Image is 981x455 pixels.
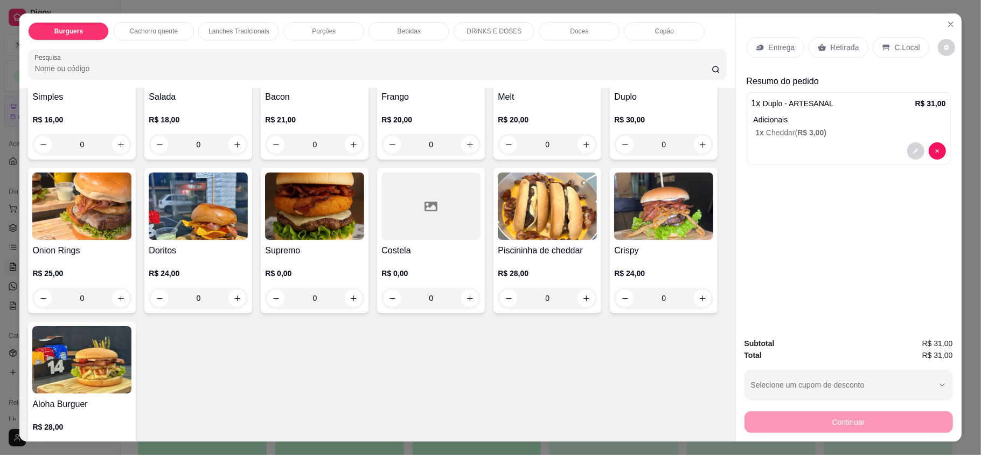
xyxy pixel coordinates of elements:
[752,97,834,110] p: 1 x
[149,91,248,104] h4: Salada
[929,142,946,160] button: decrease-product-quantity
[381,91,481,104] h4: Frango
[32,91,131,104] h4: Simples
[265,173,364,240] img: product-image
[498,268,597,279] p: R$ 28,00
[149,114,248,125] p: R$ 18,00
[614,91,713,104] h4: Duplo
[614,114,713,125] p: R$ 30,00
[938,39,955,56] button: decrease-product-quantity
[614,173,713,240] img: product-image
[747,75,951,88] p: Resumo do pedido
[149,244,248,257] h4: Doritos
[498,114,597,125] p: R$ 20,00
[745,339,775,348] strong: Subtotal
[312,27,336,36] p: Porções
[907,142,924,160] button: decrease-product-quantity
[130,27,178,36] p: Cachorro quente
[34,63,711,74] input: Pesquisa
[915,98,946,109] p: R$ 31,00
[922,337,953,349] span: R$ 31,00
[32,173,131,240] img: product-image
[745,370,953,400] button: Selecione um cupom de desconto
[655,27,674,36] p: Copão
[570,27,588,36] p: Doces
[756,128,766,137] span: 1 x
[208,27,269,36] p: Lanches Tradicionais
[498,173,597,240] img: product-image
[398,27,421,36] p: Bebidas
[498,91,597,104] h4: Melt
[467,27,521,36] p: DRINKS E DOSES
[32,268,131,279] p: R$ 25,00
[831,42,859,53] p: Retirada
[756,127,946,138] p: Cheddar (
[754,114,946,125] p: Adicionais
[32,326,131,394] img: product-image
[54,27,83,36] p: Burguers
[763,99,833,108] span: Duplo - ARTESANAL
[381,244,481,257] h4: Costela
[32,422,131,432] p: R$ 28,00
[149,173,248,240] img: product-image
[381,268,481,279] p: R$ 0,00
[34,53,65,62] label: Pesquisa
[265,268,364,279] p: R$ 0,00
[942,16,959,33] button: Close
[265,244,364,257] h4: Supremo
[895,42,920,53] p: C.Local
[614,268,713,279] p: R$ 24,00
[265,114,364,125] p: R$ 21,00
[797,128,826,137] span: R$ 3,00 )
[381,114,481,125] p: R$ 20,00
[149,268,248,279] p: R$ 24,00
[32,244,131,257] h4: Onion Rings
[922,349,953,361] span: R$ 31,00
[498,244,597,257] h4: Piscininha de cheddar
[614,244,713,257] h4: Crispy
[32,398,131,411] h4: Aloha Burguer
[769,42,795,53] p: Entrega
[265,91,364,104] h4: Bacon
[32,114,131,125] p: R$ 16,00
[745,351,762,360] strong: Total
